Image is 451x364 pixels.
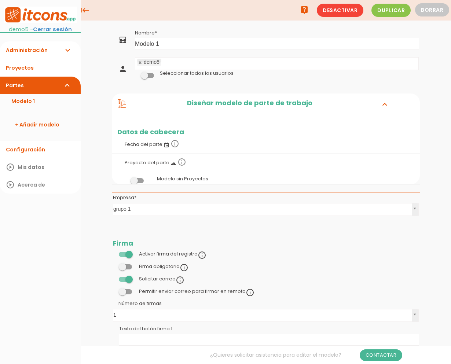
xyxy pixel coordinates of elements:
[160,70,234,77] label: Seleccionar todos los usuarios
[119,326,172,332] label: Texto del botón firma 1
[112,128,420,136] h2: Datos de cabecera
[4,116,77,133] a: + Añadir modelo
[317,4,363,17] span: Desactivar
[176,276,184,284] i: info_outline
[170,139,179,148] i: info_outline
[118,36,127,44] i: all_inbox
[118,65,127,73] i: person
[135,30,157,36] label: Nombre
[113,240,419,247] h2: Firma
[33,26,72,33] a: Cerrar sesión
[117,172,414,186] label: Modelo sin Proyectos
[6,158,15,176] i: play_circle_outline
[371,4,411,17] span: Duplicar
[113,309,409,321] span: 1
[177,158,186,166] i: info_outline
[6,176,15,194] i: play_circle_outline
[63,41,72,59] i: expand_more
[379,99,390,109] i: expand_more
[360,349,403,361] a: Contactar
[113,309,418,321] a: 1
[113,203,418,216] a: grupo 1
[139,288,254,294] label: Permitir enviar correo para firmar en remoto
[139,251,206,257] label: Activar firma del registro
[117,154,414,170] label: Proyecto del parte:
[198,251,206,260] i: info_outline
[117,136,414,152] label: Fecha del parte:
[113,194,136,201] label: Empresa
[300,3,309,17] i: live_help
[113,203,409,215] span: grupo 1
[126,99,373,109] h2: Diseñar modelo de parte de trabajo
[139,276,184,282] label: Solicitar correo
[170,161,176,166] i: landscape
[113,300,190,307] label: Número de firmas
[139,263,188,269] label: Firma obligatoria
[297,3,312,17] a: live_help
[4,7,77,23] img: itcons-logo
[144,60,159,65] div: demo5
[164,142,169,148] i: event
[180,263,188,272] i: info_outline
[246,288,254,297] i: info_outline
[63,77,72,94] i: expand_more
[415,3,449,16] button: Borrar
